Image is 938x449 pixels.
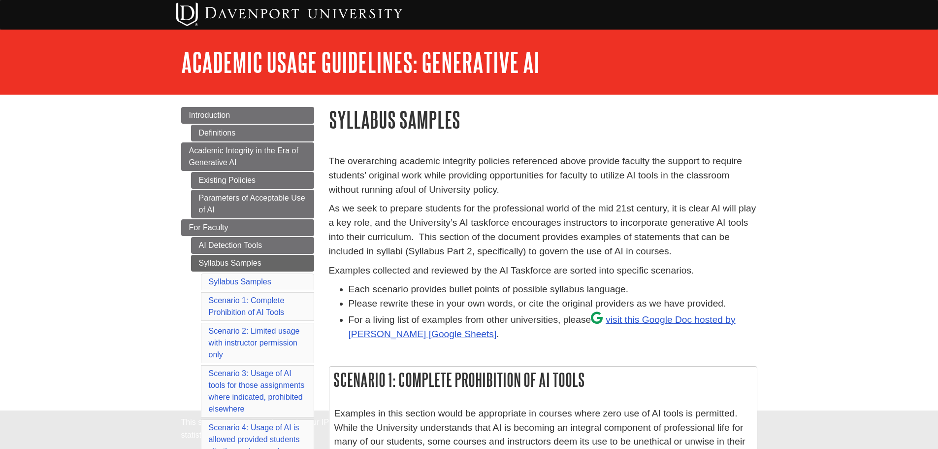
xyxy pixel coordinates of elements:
[191,255,314,272] a: Syllabus Samples
[189,223,228,232] span: For Faculty
[209,277,271,286] a: Syllabus Samples
[349,297,757,311] li: Please rewrite these in your own words, or cite the original providers as we have provided.
[329,367,757,393] h2: Scenario 1: Complete Prohibition of AI Tools
[329,154,757,197] p: The overarching academic integrity policies referenced above provide faculty the support to requi...
[181,219,314,236] a: For Faculty
[189,146,298,167] span: Academic Integrity in the Era of Generative AI
[349,314,736,339] a: visit this Google Doc hosted by [PERSON_NAME]
[349,282,757,297] li: Each scenario provides bullet points of possible syllabus language.
[209,327,300,359] a: Scenario 2: Limited usage with instructor permission only
[191,172,314,189] a: Existing Policies
[176,2,402,26] img: Davenport University
[181,107,314,124] a: Introduction
[191,237,314,254] a: AI Detection Tools
[209,296,285,316] a: Scenario 1: Complete Prohibition of AI Tools
[181,142,314,171] a: Academic Integrity in the Era of Generative AI
[329,202,757,258] p: As we seek to prepare students for the professional world of the mid 21st century, it is clear AI...
[191,190,314,218] a: Parameters of Acceptable Use of AI
[349,311,757,342] li: For a living list of examples from other universities, please .
[209,369,305,413] a: Scenario 3: Usage of AI tools for those assignments where indicated, prohibited elsewhere
[329,107,757,132] h1: Syllabus Samples
[191,125,314,141] a: Definitions
[329,264,757,278] p: Examples collected and reviewed by the AI Taskforce are sorted into specific scenarios.
[181,47,540,77] a: Academic Usage Guidelines: Generative AI
[189,111,230,119] span: Introduction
